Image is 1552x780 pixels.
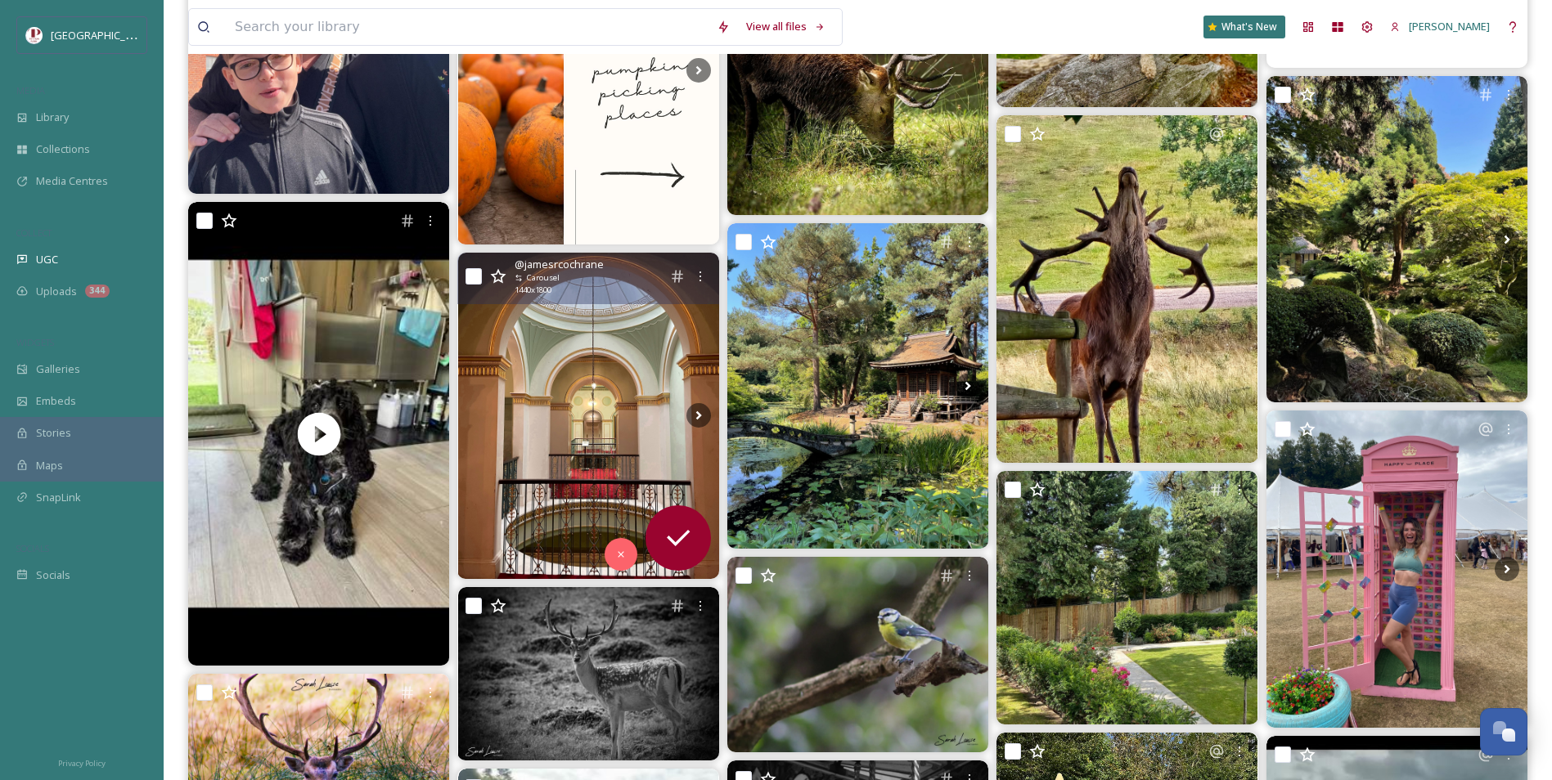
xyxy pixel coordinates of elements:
span: Carousel [527,272,560,284]
a: View all files [738,11,834,43]
span: Library [36,110,69,125]
span: Stories [36,425,71,441]
img: A big featherboard job broke out 😬 #tatton #fencing #fence #garden [996,471,1257,724]
button: Open Chat [1480,708,1527,755]
a: Privacy Policy [58,752,106,772]
a: What's New [1203,16,1285,38]
span: Maps [36,458,63,473]
span: Privacy Policy [58,758,106,769]
span: 1440 x 1800 [515,285,551,296]
img: Out and about in Tatton Park, I love the distraction of wildlife. It really does take my mind off... [996,115,1257,463]
span: [PERSON_NAME] [1409,19,1490,34]
img: download%20(5).png [26,27,43,43]
img: Great Tit . #birdsphotography #wildlifephotography #parkwalking #adobe #amateurphotographer #ukph... [727,557,988,751]
span: Collections [36,141,90,157]
span: SOCIALS [16,542,49,554]
span: Socials [36,567,70,583]
div: 344 [85,285,110,298]
span: Embeds [36,393,76,409]
input: Search your library [227,9,709,45]
span: Galleries [36,361,80,377]
span: UGC [36,252,58,267]
span: SnapLink [36,490,81,505]
a: [PERSON_NAME] [1382,11,1498,43]
img: What an amazing weekend!!! Words, pictures and videos don’t really do justice for the incredible ... [1266,410,1527,728]
img: thumbnail [188,202,449,666]
span: MEDIA [16,84,45,96]
span: @ jamesrcochrane [515,257,604,272]
video: This afternoon, Sophie welcomed a lovely spaniel. Coopers mum called to schedule a grooming sessi... [188,202,449,666]
span: [GEOGRAPHIC_DATA] [51,27,155,43]
img: the incredible Tatton Japanese Garden #cheshire #tattonpark #japanesegardens #colour #lake #england [727,223,988,549]
img: more fancy Tatton #tattonpark #mansion #architecture #colour #cheshire #england #art [458,253,719,579]
span: WIDGETS [16,336,54,348]
img: Buck . #tattonpark #buck #deer #antlers #wildlifephotography #parkwalking #blackandwhite #vintage... [458,587,719,761]
span: COLLECT [16,226,52,239]
span: Uploads [36,284,77,299]
img: going to miss this glorious sun ☀ #tattonpark #japanesegarden #cheshire #colour #sun #england [1266,76,1527,402]
span: Media Centres [36,173,108,189]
